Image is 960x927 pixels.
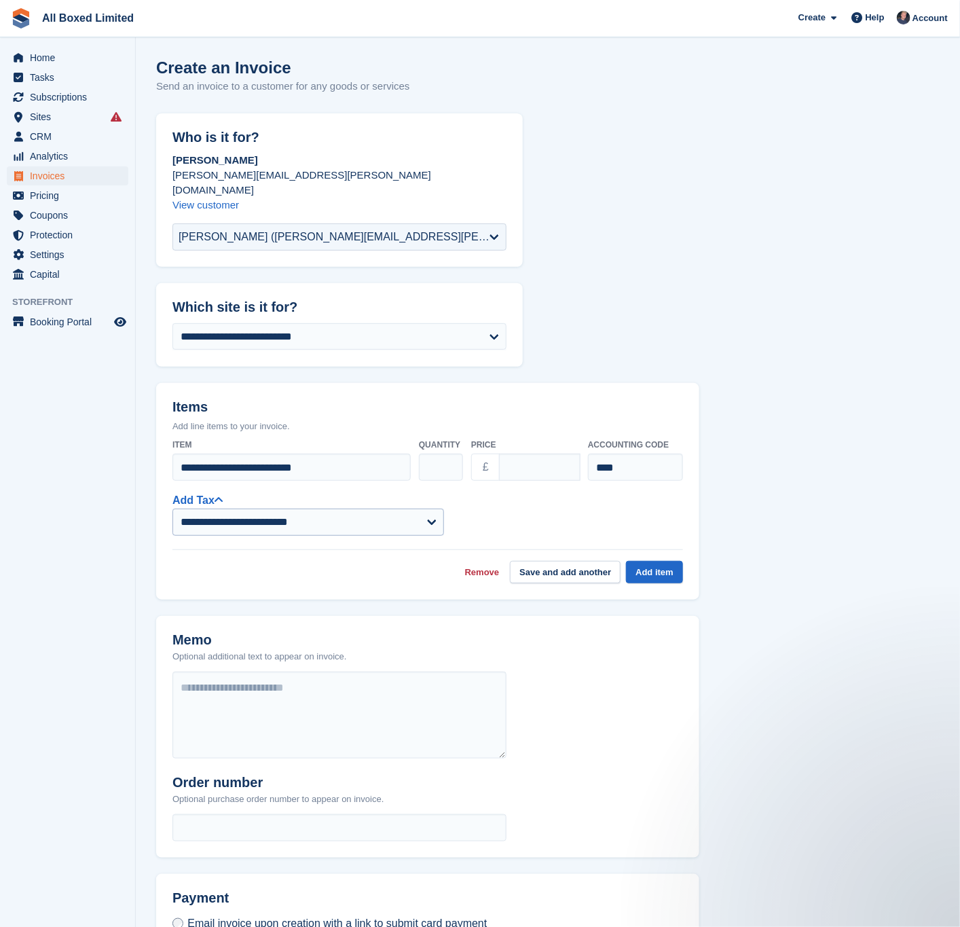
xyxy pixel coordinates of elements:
[7,186,128,205] a: menu
[179,229,490,245] div: [PERSON_NAME] ([PERSON_NAME][EMAIL_ADDRESS][PERSON_NAME][DOMAIN_NAME])
[866,11,885,24] span: Help
[172,153,506,168] p: [PERSON_NAME]
[172,632,347,648] h2: Memo
[30,48,111,67] span: Home
[7,245,128,264] a: menu
[30,88,111,107] span: Subscriptions
[172,168,506,198] p: [PERSON_NAME][EMAIL_ADDRESS][PERSON_NAME][DOMAIN_NAME]
[156,79,410,94] p: Send an invoice to a customer for any goods or services
[7,225,128,244] a: menu
[30,107,111,126] span: Sites
[11,8,31,29] img: stora-icon-8386f47178a22dfd0bd8f6a31ec36ba5ce8667c1dd55bd0f319d3a0aa187defe.svg
[465,566,500,579] a: Remove
[30,225,111,244] span: Protection
[7,147,128,166] a: menu
[588,439,683,451] label: Accounting code
[172,130,506,145] h2: Who is it for?
[7,206,128,225] a: menu
[30,68,111,87] span: Tasks
[7,265,128,284] a: menu
[156,58,410,77] h1: Create an Invoice
[897,11,910,24] img: Dan Goss
[172,439,411,451] label: Item
[172,650,347,664] p: Optional additional text to appear on invoice.
[7,312,128,331] a: menu
[626,561,683,583] button: Add item
[510,561,621,583] button: Save and add another
[30,147,111,166] span: Analytics
[7,88,128,107] a: menu
[112,314,128,330] a: Preview store
[7,48,128,67] a: menu
[30,186,111,205] span: Pricing
[172,299,506,315] h2: Which site is it for?
[7,127,128,146] a: menu
[111,111,122,122] i: Smart entry sync failures have occurred
[172,890,506,917] h2: Payment
[172,199,239,211] a: View customer
[30,127,111,146] span: CRM
[30,245,111,264] span: Settings
[30,312,111,331] span: Booking Portal
[30,265,111,284] span: Capital
[798,11,826,24] span: Create
[172,420,683,433] p: Add line items to your invoice.
[172,399,683,418] h2: Items
[30,166,111,185] span: Invoices
[12,295,135,309] span: Storefront
[172,793,384,806] p: Optional purchase order number to appear on invoice.
[419,439,463,451] label: Quantity
[37,7,139,29] a: All Boxed Limited
[912,12,948,25] span: Account
[172,494,223,506] a: Add Tax
[30,206,111,225] span: Coupons
[7,68,128,87] a: menu
[7,107,128,126] a: menu
[471,439,580,451] label: Price
[172,775,384,790] h2: Order number
[7,166,128,185] a: menu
